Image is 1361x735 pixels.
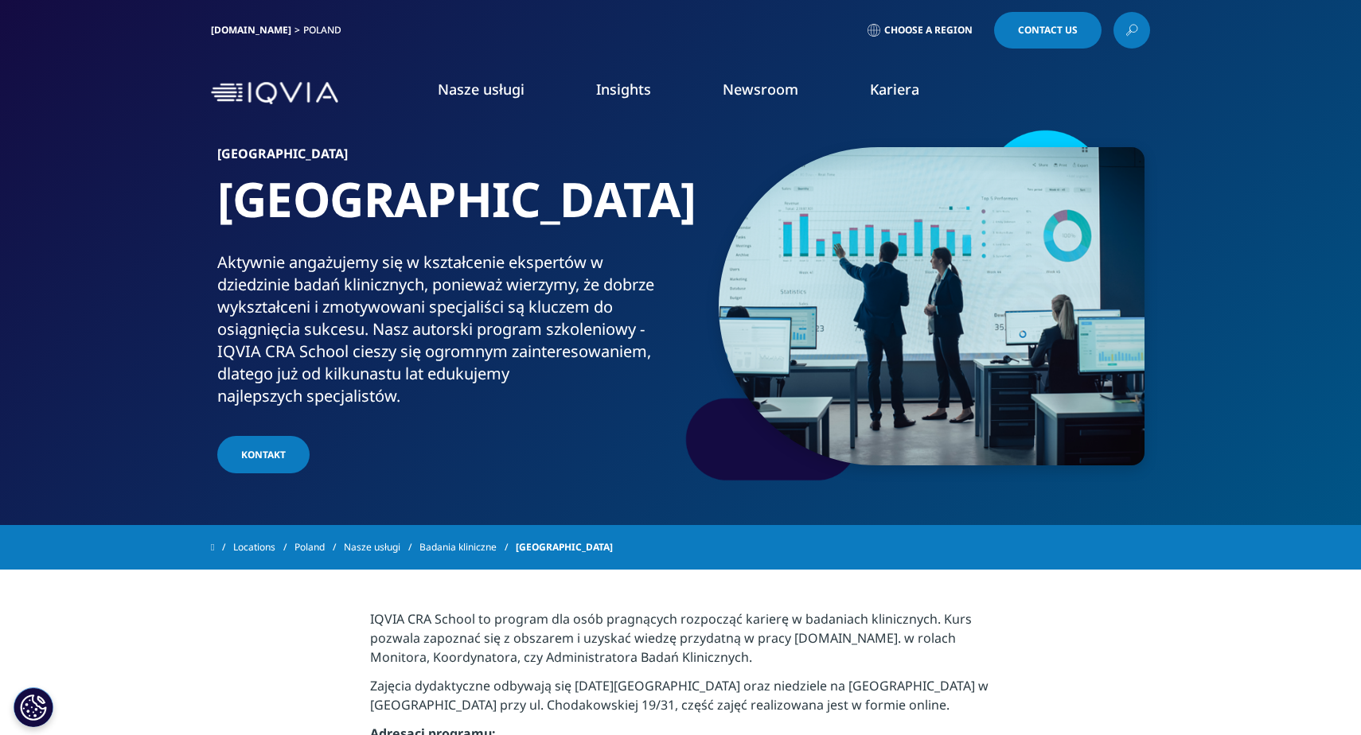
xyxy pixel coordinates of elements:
[1018,25,1078,35] span: Contact Us
[370,676,992,724] p: Zajęcia dydaktyczne odbywają się [DATE][GEOGRAPHIC_DATA] oraz niedziele na [GEOGRAPHIC_DATA] w [G...
[345,56,1150,130] nav: Primary
[884,24,973,37] span: Choose a Region
[596,80,651,99] a: Insights
[419,533,516,562] a: Badania kliniczne
[344,533,419,562] a: Nasze usługi
[303,24,348,37] div: Poland
[723,80,798,99] a: Newsroom
[994,12,1102,49] a: Contact Us
[370,609,992,676] p: IQVIA CRA School to program dla osób pragnących rozpocząć karierę w badaniach klinicznych. Kurs p...
[233,533,294,562] a: Locations
[516,533,613,562] span: [GEOGRAPHIC_DATA]
[719,147,1145,465] img: 2153_meeting-in-modern-monitoring-office-with-analytics-on-a-big-digital-scr.png
[294,533,344,562] a: Poland
[217,169,675,251] h1: [GEOGRAPHIC_DATA]
[241,448,286,461] span: KONTAKT
[438,80,525,99] a: Nasze usługi
[217,147,675,169] h6: [GEOGRAPHIC_DATA]
[217,436,310,473] a: KONTAKT
[14,687,53,727] button: Ustawienia plików cookie
[870,80,919,99] a: Kariera
[211,23,291,37] a: [DOMAIN_NAME]
[217,251,675,407] div: Aktywnie angażujemy się w kształcenie ekspertów w dziedzinie badań klinicznych, ponieważ wierzymy...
